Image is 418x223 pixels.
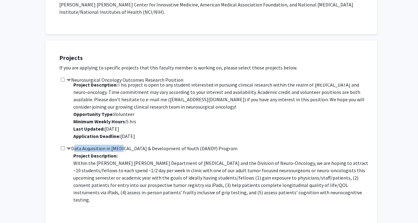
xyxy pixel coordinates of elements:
[73,126,119,132] span: [DATE]
[66,76,183,84] label: Neurosurgical Oncology Outcomes Research Position
[73,153,118,159] b: Project Description:
[59,54,83,61] strong: Projects
[73,111,114,117] b: Opportunity Type:
[73,133,120,139] b: Application Deadline:
[73,118,126,125] b: Minimum Weekly Hours:
[73,82,118,88] b: Project Description:
[73,126,105,132] b: Last Updated:
[73,133,135,139] span: [DATE]
[59,64,371,71] p: If you are applying to specific projects that this faculty member is working on, please select th...
[5,195,26,218] iframe: Chat
[73,118,136,125] span: 5 hrs
[66,145,237,152] label: Data Acquisition in [MEDICAL_DATA] & Development of Youth (DANDY) Program
[73,111,134,117] span: Volunteer
[73,159,371,203] p: Within the [PERSON_NAME] [PERSON_NAME] Department of [MEDICAL_DATA] and the Division of Neuro-Onc...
